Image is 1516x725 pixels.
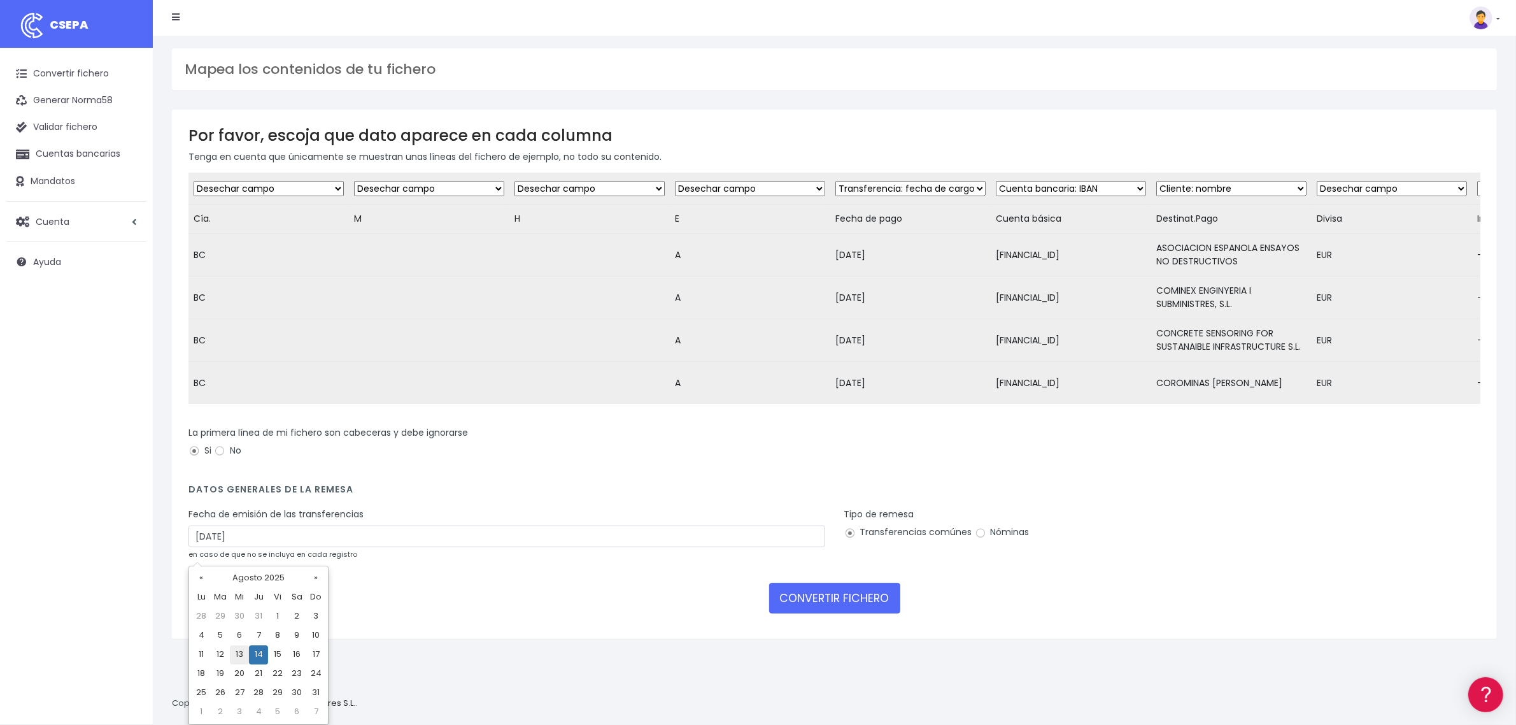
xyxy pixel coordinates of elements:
td: 30 [287,684,306,703]
td: 27 [230,684,249,703]
th: Agosto 2025 [211,569,306,588]
h4: Datos generales de la remesa [188,484,1480,501]
td: COMINEX ENGINYERIA I SUBMINISTRES, S.L. [1151,276,1312,319]
span: Ayuda [33,255,61,268]
td: BC [188,362,349,405]
td: 8 [268,626,287,645]
td: 26 [211,684,230,703]
td: 18 [192,664,211,684]
div: Convertir ficheros [13,141,242,153]
div: Información general [13,89,242,101]
a: POWERED BY ENCHANT [175,367,245,379]
td: 29 [211,607,230,626]
td: 16 [287,645,306,664]
td: 2 [287,607,306,626]
a: General [13,273,242,293]
th: Mi [230,588,249,607]
small: en caso de que no se incluya en cada registro [188,549,357,559]
th: Sa [287,588,306,607]
td: ASOCIACION ESPANOLA ENSAYOS NO DESTRUCTIVOS [1151,234,1312,276]
a: Mandatos [6,168,146,195]
label: La primera línea de mi fichero son cabeceras y debe ignorarse [188,426,468,440]
td: 22 [268,664,287,684]
img: logo [16,10,48,41]
td: [DATE] [830,276,991,319]
td: [FINANCIAL_ID] [991,319,1151,362]
td: COROMINAS [PERSON_NAME] [1151,362,1312,405]
td: 6 [230,626,249,645]
div: Programadores [13,306,242,318]
a: Información general [13,108,242,128]
th: Ma [211,588,230,607]
td: [FINANCIAL_ID] [991,276,1151,319]
td: 2 [211,703,230,722]
h3: Mapea los contenidos de tu fichero [185,61,1484,78]
td: 13 [230,645,249,664]
p: Copyright © 2025 . [172,697,357,710]
td: 28 [249,684,268,703]
td: [DATE] [830,362,991,405]
td: 31 [306,684,325,703]
th: Ju [249,588,268,607]
td: A [670,319,830,362]
th: » [306,569,325,588]
td: 15 [268,645,287,664]
a: Formatos [13,161,242,181]
td: 11 [192,645,211,664]
td: 14 [249,645,268,664]
td: 24 [306,664,325,684]
td: M [349,205,509,234]
td: 31 [249,607,268,626]
td: Cía. [188,205,349,234]
a: Convertir fichero [6,61,146,87]
div: Facturación [13,253,242,265]
td: A [670,276,830,319]
a: Ayuda [6,248,146,275]
td: EUR [1312,234,1472,276]
td: Cuenta básica [991,205,1151,234]
th: Do [306,588,325,607]
td: [DATE] [830,234,991,276]
label: No [214,444,241,457]
a: Validar fichero [6,114,146,141]
td: Fecha de pago [830,205,991,234]
td: CONCRETE SENSORING FOR SUSTANAIBLE INFRASTRUCTURE S.L. [1151,319,1312,362]
td: 5 [268,703,287,722]
td: 4 [192,626,211,645]
a: Perfiles de empresas [13,220,242,240]
td: 7 [249,626,268,645]
td: 17 [306,645,325,664]
td: 9 [287,626,306,645]
td: EUR [1312,362,1472,405]
td: [FINANCIAL_ID] [991,234,1151,276]
h3: Por favor, escoja que dato aparece en cada columna [188,126,1480,145]
td: [FINANCIAL_ID] [991,362,1151,405]
button: CONVERTIR FICHERO [769,583,900,614]
td: [DATE] [830,319,991,362]
td: EUR [1312,276,1472,319]
td: 12 [211,645,230,664]
td: 4 [249,703,268,722]
button: Contáctanos [13,341,242,363]
span: Cuenta [36,215,69,227]
a: Generar Norma58 [6,87,146,114]
label: Si [188,444,211,457]
a: Videotutoriales [13,201,242,220]
td: 20 [230,664,249,684]
td: E [670,205,830,234]
td: H [509,205,670,234]
td: 28 [192,607,211,626]
td: Destinat.Pago [1151,205,1312,234]
th: « [192,569,211,588]
td: 21 [249,664,268,684]
td: 29 [268,684,287,703]
td: 1 [268,607,287,626]
td: BC [188,234,349,276]
td: EUR [1312,319,1472,362]
a: Problemas habituales [13,181,242,201]
td: 19 [211,664,230,684]
td: A [670,234,830,276]
label: Transferencias comúnes [844,526,972,539]
td: 3 [230,703,249,722]
a: Cuentas bancarias [6,141,146,168]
